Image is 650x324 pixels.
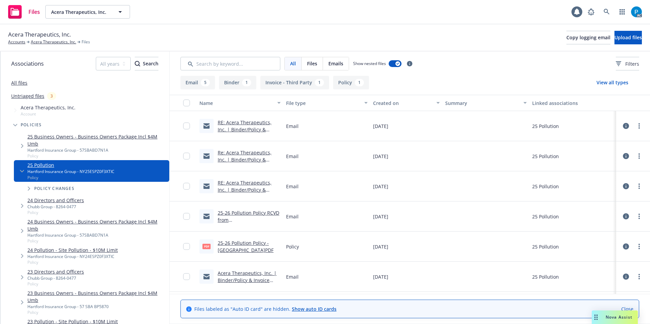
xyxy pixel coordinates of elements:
span: Files [307,60,317,67]
img: photo [631,6,642,17]
button: Upload files [614,31,642,44]
a: 25 Business Owners - Business Owners Package Incl $4M Umb [27,133,167,147]
a: 25-26 Pollution Policy - [GEOGRAPHIC_DATA]PDF [218,240,274,253]
button: Policy [333,76,369,89]
span: Acera Therapeutics, Inc. [51,8,110,16]
span: Policy [286,243,299,250]
span: [DATE] [373,123,388,130]
span: Policy [27,259,118,265]
button: Created on [370,95,443,111]
div: 25 Pollution [532,123,559,130]
div: Hartford Insurance Group - 57SBABD7N1A [27,232,167,238]
span: Copy logging email [566,34,610,41]
span: Policy [27,153,167,159]
a: 25 Pollution [27,161,114,169]
div: Created on [373,100,433,107]
div: Hartford Insurance Group - NY25ESPZ0F3XTIC [27,169,114,174]
a: 23 Business Owners - Business Owners Package Incl $4M Umb [27,289,167,304]
svg: Search [135,61,140,66]
a: RE: Acera Therapeutics, Inc. | Binder/Policy & Invoice Delivery [218,119,272,140]
span: Acera Therapeutics, Inc. [8,30,71,39]
div: 25 Pollution [532,243,559,250]
a: Report a Bug [584,5,598,19]
div: Hartford Insurance Group - 57 SBA BP5870 [27,304,167,309]
span: Email [286,183,299,190]
span: Nova Assist [606,314,632,320]
button: Name [197,95,283,111]
div: Linked associations [532,100,613,107]
a: RE: Acera Therapeutics, Inc. | Binder/Policy & Invoice Delivery [218,179,272,200]
div: 25 Pollution [532,213,559,220]
div: 25 Pollution [532,183,559,190]
div: Search [135,57,158,70]
input: Toggle Row Selected [183,243,190,250]
span: Email [286,123,299,130]
a: more [635,122,643,130]
a: 24 Directors and Officers [27,197,84,204]
button: Invoice - Third Party [260,76,329,89]
div: File type [286,100,360,107]
span: Filters [625,60,639,67]
button: SearchSearch [135,57,158,70]
div: Name [199,100,273,107]
a: more [635,242,643,251]
a: 23 Directors and Officers [27,268,84,275]
span: Upload files [614,34,642,41]
span: All [290,60,296,67]
button: View all types [586,76,639,89]
span: Policy [27,175,114,180]
a: 25-26 Pollution Policy RCVD from [GEOGRAPHIC_DATA]msg [218,210,279,230]
a: 24 Pollution - Site Pollution - $10M Limit [27,246,118,254]
input: Toggle Row Selected [183,213,190,220]
input: Toggle Row Selected [183,273,190,280]
div: 1 [355,79,364,86]
a: more [635,152,643,160]
div: Hartford Insurance Group - NY24ESPZ0F3XTIC [27,254,118,259]
button: Filters [616,57,639,70]
span: [DATE] [373,243,388,250]
span: Acera Therapeutics, Inc. [21,104,75,111]
a: Switch app [615,5,629,19]
div: Drag to move [592,310,600,324]
div: 1 [242,79,251,86]
span: Files labeled as "Auto ID card" are hidden. [194,305,337,312]
a: more [635,273,643,281]
button: Summary [442,95,529,111]
button: Linked associations [529,95,616,111]
div: 1 [315,79,324,86]
span: Policy [27,238,167,244]
button: Email [180,76,215,89]
a: Untriaged files [11,92,44,100]
a: Re: Acera Therapeutics, Inc. | Binder/Policy & Invoice Delivery [218,149,272,170]
span: Account [21,111,75,117]
span: Associations [11,59,44,68]
span: Files [82,39,90,45]
span: Files [28,9,40,15]
div: 25 Pollution [532,153,559,160]
div: 3 [47,92,56,100]
a: Search [600,5,613,19]
a: 24 Business Owners - Business Owners Package Incl $4M Umb [27,218,167,232]
button: Acera Therapeutics, Inc. [45,5,130,19]
span: PDF [202,244,211,249]
span: Policy [27,210,84,215]
a: more [635,182,643,190]
a: more [635,212,643,220]
span: Email [286,273,299,280]
div: Summary [445,100,519,107]
input: Select all [183,100,190,106]
input: Toggle Row Selected [183,183,190,190]
a: Acera Therapeutics, Inc. | Binder/Policy & Invoice Delivery [218,270,277,290]
span: Policies [21,123,42,127]
div: 5 [201,79,210,86]
div: Chubb Group - 8264-0477 [27,275,84,281]
a: Files [5,2,43,21]
span: Policy changes [34,187,74,191]
input: Toggle Row Selected [183,123,190,129]
div: Chubb Group - 8264-0477 [27,204,84,210]
button: Nova Assist [592,310,638,324]
span: Email [286,213,299,220]
button: Binder [219,76,256,89]
div: 25 Pollution [532,273,559,280]
input: Search by keyword... [180,57,280,70]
